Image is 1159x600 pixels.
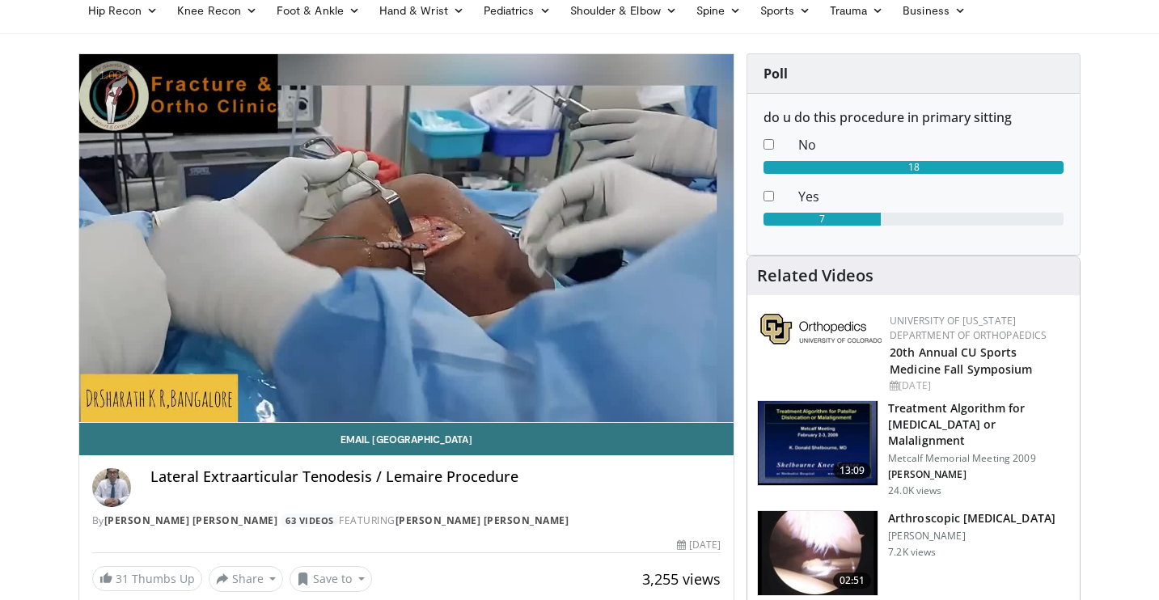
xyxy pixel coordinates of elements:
[888,484,941,497] p: 24.0K views
[888,400,1070,449] h3: Treatment Algorithm for [MEDICAL_DATA] or Malalignment
[888,510,1055,526] h3: Arthroscopic [MEDICAL_DATA]
[116,571,129,586] span: 31
[757,266,873,285] h4: Related Videos
[760,314,882,344] img: 355603a8-37da-49b6-856f-e00d7e9307d3.png.150x105_q85_autocrop_double_scale_upscale_version-0.2.png
[677,538,721,552] div: [DATE]
[757,400,1070,497] a: 13:09 Treatment Algorithm for [MEDICAL_DATA] or Malalignment Metcalf Memorial Meeting 2009 [PERSO...
[890,344,1032,377] a: 20th Annual CU Sports Medicine Fall Symposium
[888,452,1070,465] p: Metcalf Memorial Meeting 2009
[786,187,1076,206] dd: Yes
[890,378,1067,393] div: [DATE]
[209,566,284,592] button: Share
[92,566,202,591] a: 31 Thumbs Up
[764,213,880,226] div: 7
[92,513,721,528] div: By FEATURING
[764,110,1064,125] h6: do u do this procedure in primary sitting
[150,468,721,486] h4: Lateral Extraarticular Tenodesis / Lemaire Procedure
[290,566,372,592] button: Save to
[888,530,1055,543] p: [PERSON_NAME]
[395,513,569,527] a: [PERSON_NAME] [PERSON_NAME]
[79,423,734,455] a: Email [GEOGRAPHIC_DATA]
[758,511,878,595] img: 237816_3.png.150x105_q85_crop-smart_upscale.jpg
[833,573,872,589] span: 02:51
[104,513,278,527] a: [PERSON_NAME] [PERSON_NAME]
[890,314,1047,342] a: University of [US_STATE] Department of Orthopaedics
[786,135,1076,154] dd: No
[281,513,340,527] a: 63 Videos
[758,401,878,485] img: 642537_3.png.150x105_q85_crop-smart_upscale.jpg
[757,510,1070,596] a: 02:51 Arthroscopic [MEDICAL_DATA] [PERSON_NAME] 7.2K views
[642,569,721,589] span: 3,255 views
[79,54,734,423] video-js: Video Player
[833,463,872,479] span: 13:09
[888,468,1070,481] p: [PERSON_NAME]
[92,468,131,507] img: Avatar
[888,546,936,559] p: 7.2K views
[764,161,1064,174] div: 18
[764,65,788,82] strong: Poll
